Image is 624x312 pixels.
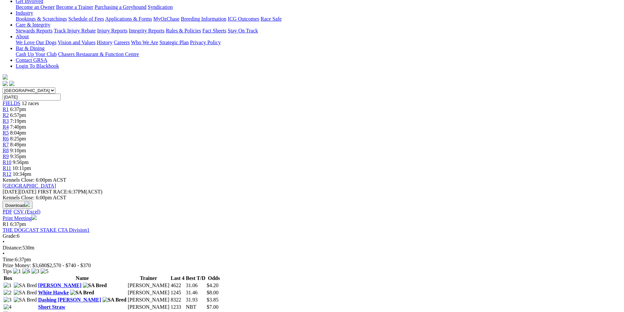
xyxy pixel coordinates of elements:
a: Cash Up Your Club [16,51,57,57]
span: • [3,251,5,256]
span: $7.00 [207,304,218,310]
img: twitter.svg [9,81,14,86]
th: Last 4 [170,275,185,282]
div: Bar & Dining [16,51,621,57]
td: 31.06 [185,282,206,289]
span: 10:34pm [13,171,31,177]
a: THE DOGCAST STAKE CTA Division1 [3,227,90,233]
span: Time: [3,257,15,262]
a: CSV (Excel) [13,209,40,214]
td: [PERSON_NAME] [127,282,170,289]
a: Stay On Track [228,28,258,33]
td: [PERSON_NAME] [127,297,170,303]
a: [GEOGRAPHIC_DATA] [3,183,56,189]
span: 8:04pm [10,130,26,136]
span: Distance: [3,245,22,250]
div: 6:37pm [3,257,621,263]
a: Vision and Values [58,40,95,45]
span: Tips [3,268,12,274]
div: 6 [3,233,621,239]
span: [DATE] [3,189,36,194]
a: Chasers Restaurant & Function Centre [58,51,139,57]
a: Integrity Reports [129,28,164,33]
a: Contact GRSA [16,57,47,63]
span: R5 [3,130,9,136]
span: R10 [3,159,11,165]
span: 9:10pm [10,148,26,153]
input: Select date [3,94,61,101]
a: Bookings & Scratchings [16,16,67,22]
a: Print Meeting [3,215,37,221]
span: 6:37pm [10,106,26,112]
span: 9:35pm [10,154,26,159]
div: Care & Integrity [16,28,621,34]
span: Box [4,275,12,281]
a: Privacy Policy [190,40,221,45]
span: R11 [3,165,11,171]
a: R7 [3,142,9,147]
a: Care & Integrity [16,22,50,28]
a: Breeding Information [181,16,226,22]
a: History [97,40,112,45]
span: R9 [3,154,9,159]
th: Best T/D [185,275,206,282]
a: R1 [3,106,9,112]
img: 1 [13,268,21,274]
span: 7:40pm [10,124,26,130]
span: 8:49pm [10,142,26,147]
img: SA Bred [14,283,37,288]
a: FIELDS [3,101,20,106]
img: download.svg [25,202,30,207]
a: R8 [3,148,9,153]
span: • [3,239,5,245]
td: 1245 [170,289,185,296]
a: White Hawke [38,290,69,295]
a: Rules & Policies [166,28,201,33]
a: Fact Sheets [202,28,226,33]
span: 7:19pm [10,118,26,124]
div: Download [3,209,621,215]
div: Get Involved [16,4,621,10]
a: [PERSON_NAME] [38,283,81,288]
img: SA Bred [14,290,37,296]
img: SA Bred [83,283,107,288]
span: Kennels Close: 6:00pm ACST [3,177,66,183]
a: Login To Blackbook [16,63,59,69]
a: Short Straw [38,304,65,310]
td: 8322 [170,297,185,303]
a: Applications & Forms [105,16,152,22]
img: SA Bred [103,297,126,303]
a: ICG Outcomes [228,16,259,22]
a: Dashing [PERSON_NAME] [38,297,101,303]
span: 10:11pm [12,165,31,171]
a: Industry [16,10,33,16]
a: About [16,34,29,39]
img: 2 [4,290,11,296]
th: Odds [206,275,221,282]
a: Injury Reports [97,28,127,33]
a: Stewards Reports [16,28,52,33]
td: 31.46 [185,289,206,296]
a: R2 [3,112,9,118]
span: 12 races [22,101,39,106]
span: R6 [3,136,9,141]
div: Industry [16,16,621,22]
img: logo-grsa-white.png [3,74,8,80]
span: R12 [3,171,11,177]
img: SA Bred [70,290,94,296]
div: About [16,40,621,46]
span: R1 [3,221,9,227]
span: 6:37pm [10,221,26,227]
span: $3.85 [207,297,218,303]
span: $8.00 [207,290,218,295]
a: R3 [3,118,9,124]
a: PDF [3,209,12,214]
a: Become an Owner [16,4,55,10]
img: 1 [4,283,11,288]
div: Prize Money: $3,680 [3,263,621,268]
